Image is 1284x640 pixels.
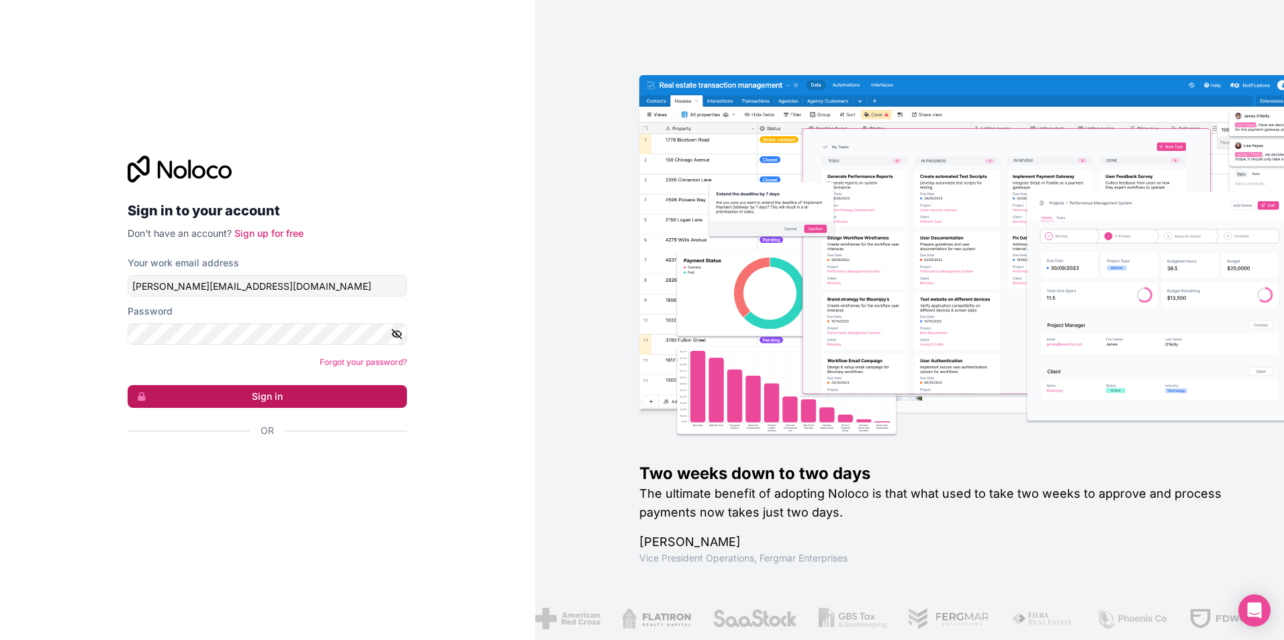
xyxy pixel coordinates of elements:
input: Password [128,323,407,345]
input: Email address [128,275,407,297]
h2: The ultimate benefit of adopting Noloco is that what used to take two weeks to approve and proces... [639,484,1241,522]
img: /assets/fdworks-Bi04fVtw.png [1189,608,1268,629]
iframe: Schaltfläche „Über Google anmelden“ [121,452,403,482]
div: Open Intercom Messenger [1238,594,1271,627]
img: /assets/phoenix-BREaitsQ.png [1096,608,1168,629]
button: Sign in [128,385,407,408]
span: Don't have an account? [128,227,232,239]
h1: Two weeks down to two days [639,463,1241,484]
img: /assets/fiera-fwj2N5v4.png [1011,608,1074,629]
img: /assets/fergmar-CudnrXN5.png [908,608,990,629]
a: Sign up for free [234,227,304,239]
h1: Vice President Operations , Fergmar Enterprises [639,551,1241,565]
img: /assets/saastock-C6Zbiodz.png [713,608,797,629]
h1: [PERSON_NAME] [639,533,1241,551]
h2: Sign in to your account [128,199,407,223]
a: Forgot your password? [320,357,407,367]
img: /assets/flatiron-C8eUkumj.png [622,608,692,629]
span: Or [261,424,274,437]
img: /assets/gbstax-C-GtDUiK.png [819,608,887,629]
label: Your work email address [128,256,239,270]
img: /assets/american-red-cross-BAupjrZR.png [535,608,600,629]
label: Password [128,305,173,318]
